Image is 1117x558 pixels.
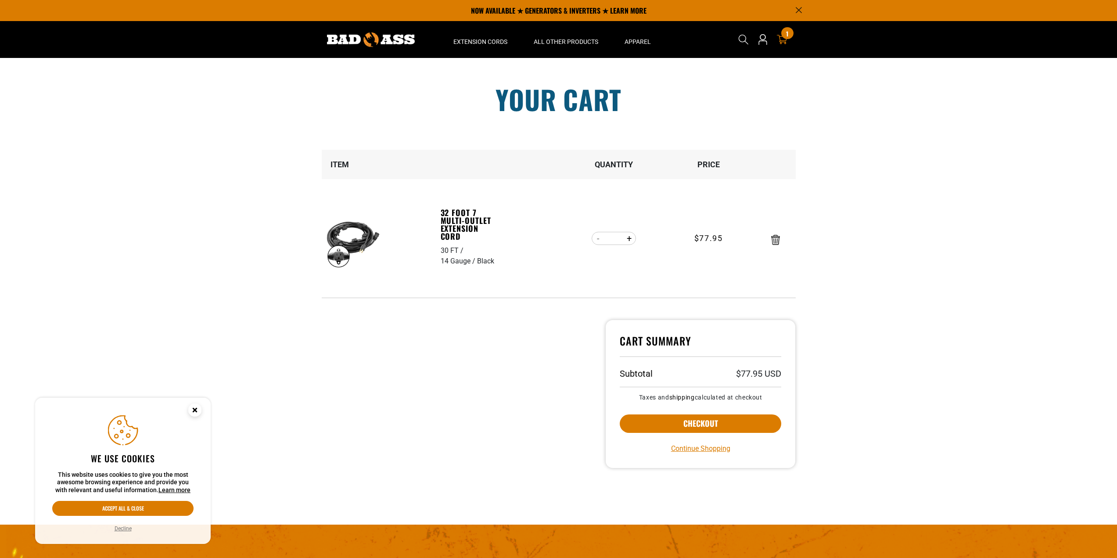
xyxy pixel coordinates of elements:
summary: Apparel [611,21,664,58]
h3: Subtotal [620,369,653,378]
th: Item [322,150,440,179]
button: Accept all & close [52,501,194,516]
h4: Cart Summary [620,334,782,357]
p: This website uses cookies to give you the most awesome browsing experience and provide you with r... [52,471,194,494]
summary: Extension Cords [440,21,521,58]
span: All Other Products [534,38,598,46]
span: 1 [786,30,788,37]
p: $77.95 USD [736,369,781,378]
h2: We use cookies [52,453,194,464]
div: 14 Gauge [441,256,477,266]
a: Learn more [158,486,190,493]
button: Checkout [620,414,782,433]
div: Black [477,256,494,266]
small: Taxes and calculated at checkout [620,394,782,400]
div: 30 FT [441,245,465,256]
aside: Cookie Consent [35,398,211,544]
a: 32 Foot 7 Multi-Outlet Extension Cord [441,209,501,240]
a: shipping [669,394,695,401]
summary: All Other Products [521,21,611,58]
h1: Your cart [315,86,802,112]
summary: Search [736,32,751,47]
button: Decline [112,524,134,533]
th: Price [661,150,756,179]
a: Continue Shopping [671,443,730,454]
img: Bad Ass Extension Cords [327,32,415,47]
span: Apparel [625,38,651,46]
img: black [325,214,381,270]
a: Remove 32 Foot 7 Multi-Outlet Extension Cord - 30 FT / 14 Gauge / Black [771,237,780,243]
th: Quantity [566,150,661,179]
input: Quantity for 32 Foot 7 Multi-Outlet Extension Cord [605,231,622,246]
span: $77.95 [694,232,723,244]
span: Extension Cords [453,38,507,46]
